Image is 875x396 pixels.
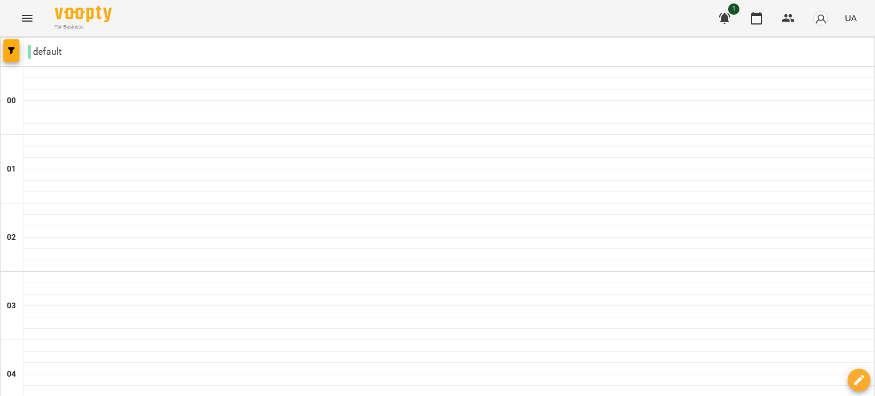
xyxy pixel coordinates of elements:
span: 1 [728,3,739,15]
h6: 04 [7,368,16,381]
p: default [28,45,62,59]
h6: 02 [7,231,16,244]
button: Menu [14,5,41,32]
button: UA [840,7,861,28]
h6: 01 [7,163,16,175]
img: avatar_s.png [813,10,829,26]
span: For Business [55,23,112,31]
h6: 00 [7,95,16,107]
h6: 03 [7,300,16,312]
span: UA [845,12,857,24]
img: Voopty Logo [55,6,112,22]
